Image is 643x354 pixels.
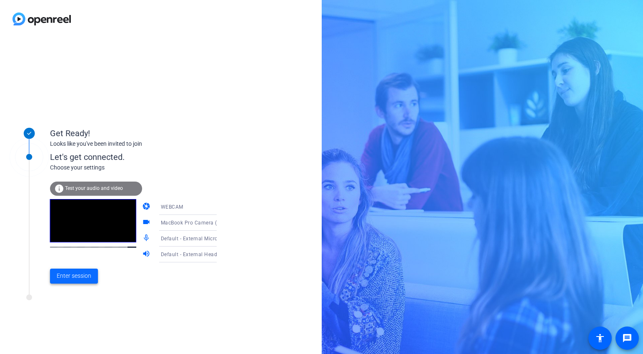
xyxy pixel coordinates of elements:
mat-icon: camera [142,202,152,212]
mat-icon: volume_up [142,249,152,259]
mat-icon: message [622,333,632,343]
div: Let's get connected. [50,151,234,163]
span: Test your audio and video [65,185,123,191]
span: WEBCAM [161,204,183,210]
div: Looks like you've been invited to join [50,140,217,148]
div: Choose your settings [50,163,234,172]
span: MacBook Pro Camera (0000:0001) [161,219,245,226]
span: Default - External Microphone (Built-in) [161,235,255,242]
mat-icon: info [54,184,64,194]
div: Get Ready! [50,127,217,140]
span: Enter session [57,272,91,280]
mat-icon: accessibility [595,333,605,343]
button: Enter session [50,269,98,284]
span: Default - External Headphones (Built-in) [161,251,258,257]
mat-icon: mic_none [142,234,152,244]
mat-icon: videocam [142,218,152,228]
